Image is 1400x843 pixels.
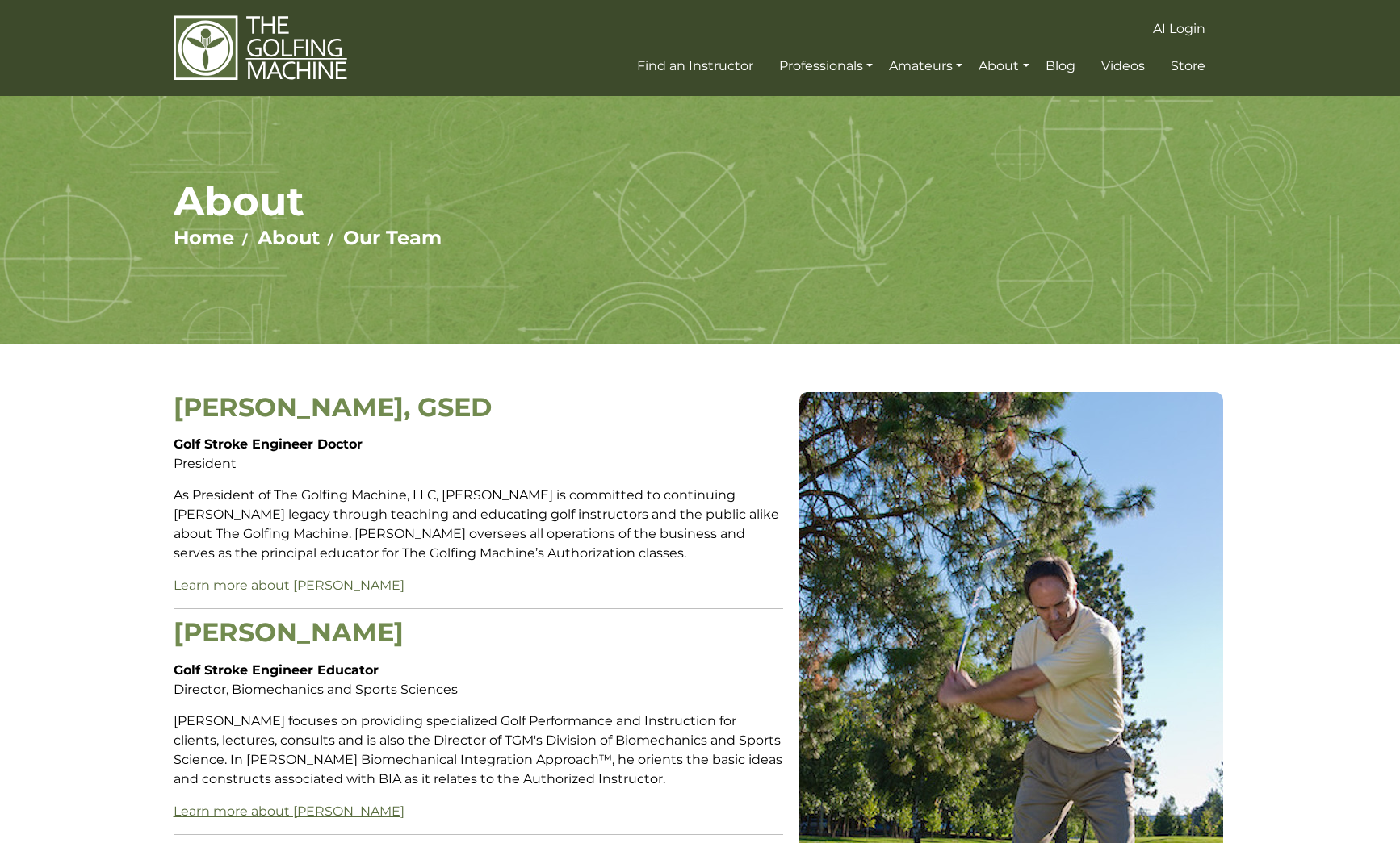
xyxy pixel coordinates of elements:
[174,662,379,678] strong: Golf Stroke Engineer Educator
[174,435,783,474] p: President
[1097,52,1149,81] a: Videos
[174,486,783,563] p: As President of The Golfing Machine, LLC, [PERSON_NAME] is committed to continuing [PERSON_NAME] ...
[174,15,347,81] img: The Golfing Machine
[1153,21,1205,36] span: AI Login
[637,58,753,73] span: Find an Instructor
[174,436,363,452] strong: Golf Stroke Engineer Doctor
[343,226,442,249] a: Our Team
[1171,58,1205,73] span: Store
[174,617,783,648] h2: [PERSON_NAME]
[975,52,1033,81] a: About
[174,226,234,249] a: Home
[174,661,783,699] p: Director, Biomechanics and Sports Sciences
[258,226,320,249] a: About
[1149,15,1209,44] a: AI Login
[174,803,404,819] a: Learn more about [PERSON_NAME]
[633,52,757,81] a: Find an Instructor
[1046,58,1075,73] span: Blog
[174,177,1227,226] h1: About
[1042,52,1079,81] a: Blog
[775,52,877,81] a: Professionals
[174,578,404,593] a: Learn more about [PERSON_NAME]
[1167,52,1209,81] a: Store
[174,392,783,423] h2: [PERSON_NAME], GSED
[1101,58,1145,73] span: Videos
[174,712,783,789] p: [PERSON_NAME] focuses on providing specialized Golf Performance and Instruction for clients, lect...
[885,52,966,81] a: Amateurs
